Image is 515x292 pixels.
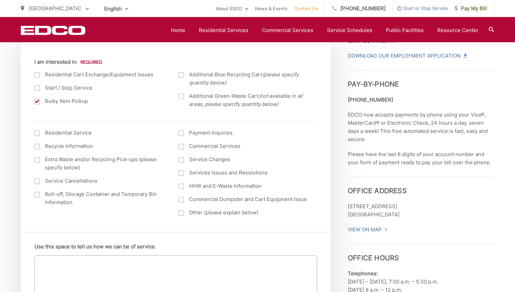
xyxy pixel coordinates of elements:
[327,26,372,34] a: Service Schedules
[199,26,248,34] a: Residential Services
[189,92,309,108] span: Additional Green-Waste Cart
[178,182,309,190] label: HHW and E-Waste Information
[189,71,299,86] em: (please specify quantity below)
[34,59,102,65] label: I am interested in:
[348,226,388,234] a: View On Map
[29,5,81,12] span: [GEOGRAPHIC_DATA]
[294,4,318,13] a: Contact Us
[34,129,165,137] label: Residential Service
[178,142,309,150] label: Commercial Services
[34,155,165,172] label: Extra Waste and/or Recycling Pick-ups (please specify below)
[348,177,494,195] h3: Office Address
[348,70,494,88] h3: Pay-by-Phone
[178,129,309,137] label: Payment Inquiries
[348,150,494,167] p: Please have the last 6 digits of your account number and your form of payment ready to pay your b...
[171,26,185,34] a: Home
[455,4,487,13] span: Pay My Bill
[34,97,165,105] label: Bulky Item Pickup
[348,52,466,60] a: Download Our Employment Application
[99,3,134,15] span: English
[437,26,479,34] a: Resource Center
[178,169,309,177] label: Services Issues and Resolutions
[178,195,309,203] label: Commercial Dumpster and Cart Equipment Issue
[178,155,309,164] label: Service Changes
[262,26,313,34] a: Commercial Services
[34,142,165,150] label: Recycle Information
[34,190,165,206] label: Roll-off, Storage Container and Temporary Bin Information
[34,177,165,185] label: Service Cancellations
[255,4,287,13] a: News & Events
[216,4,248,13] a: About EDCO
[34,244,156,250] label: Use this space to tell us how we can be of service.
[189,71,309,87] span: Additional Blue Recycling Cart
[386,26,424,34] a: Public Facilities
[34,84,165,92] label: Start / Stop Service
[21,26,85,35] a: EDCD logo. Return to the homepage.
[348,96,393,103] strong: [PHONE_NUMBER]
[34,71,165,79] label: Residential Cart Exchange/Equipment Issues
[348,244,494,262] h3: Office Hours
[348,202,494,219] p: [STREET_ADDRESS] [GEOGRAPHIC_DATA]
[348,111,494,143] p: EDCO now accepts payments by phone using your Visa®, MasterCard® or Electronic Check, 24 hours a ...
[178,209,309,217] label: Other (please explain below)
[189,93,303,107] em: (not available in all areas, please specify quantity below)
[348,270,378,277] b: Telephones:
